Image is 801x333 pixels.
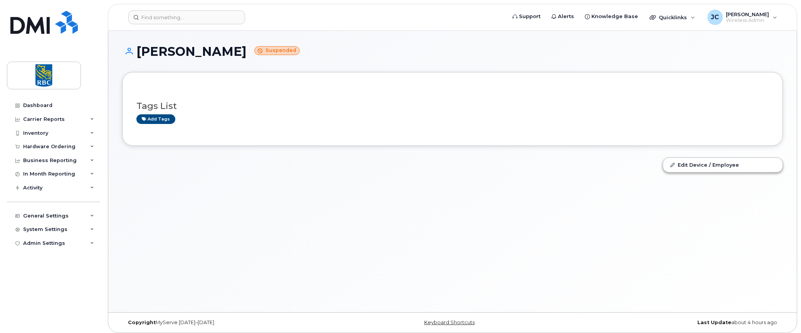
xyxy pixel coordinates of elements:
strong: Copyright [128,320,156,325]
h1: [PERSON_NAME] [122,45,783,58]
div: MyServe [DATE]–[DATE] [122,320,343,326]
a: Add tags [136,114,175,124]
small: Suspended [254,46,300,55]
a: Keyboard Shortcuts [424,320,475,325]
div: about 4 hours ago [563,320,783,326]
strong: Last Update [697,320,731,325]
h3: Tags List [136,101,769,111]
a: Edit Device / Employee [663,158,783,172]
